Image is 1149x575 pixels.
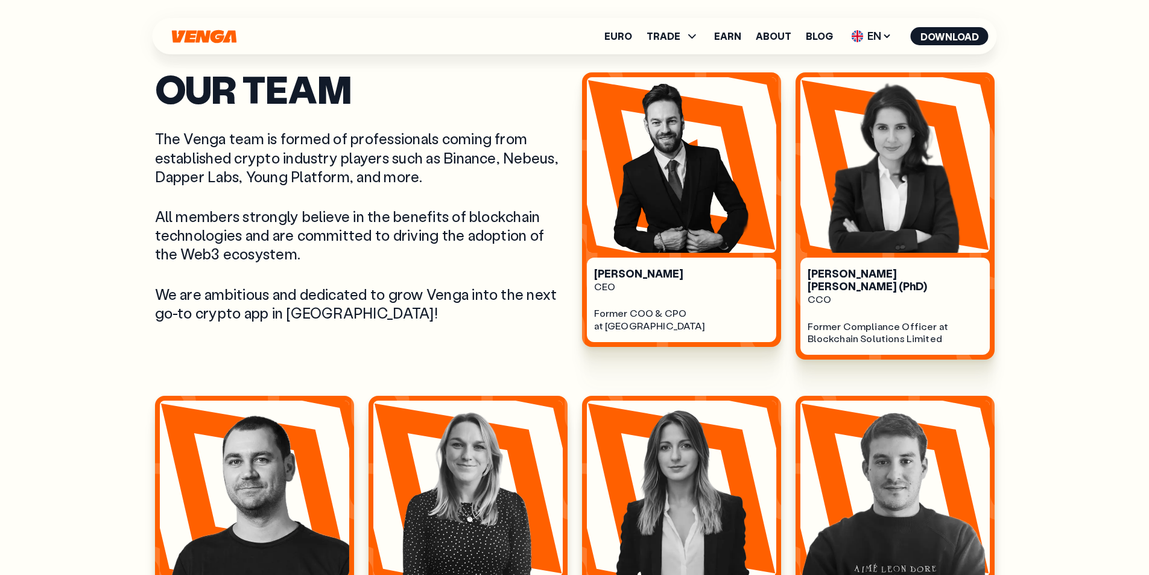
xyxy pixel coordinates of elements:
p: All members strongly believe in the benefits of blockchain technologies and are committed to driv... [155,207,568,264]
span: EN [847,27,896,46]
a: person image[PERSON_NAME]CEOFormer COO & CPOat [GEOGRAPHIC_DATA] [582,72,781,347]
a: Earn [714,31,741,41]
span: TRADE [647,31,680,41]
div: [PERSON_NAME] [PERSON_NAME] (PhD) [808,267,983,293]
p: We are ambitious and dedicated to grow Venga into the next go-to crypto app in [GEOGRAPHIC_DATA]! [155,285,568,322]
a: Blog [806,31,833,41]
div: Former Compliance Officer at Blockchain Solutions Limited [808,320,983,346]
img: person image [587,77,776,253]
div: CEO [594,281,769,293]
svg: Home [171,30,238,43]
img: person image [800,77,990,253]
div: CCO [808,293,983,306]
button: Download [911,27,989,45]
h2: Our Team [155,72,568,105]
a: person image[PERSON_NAME] [PERSON_NAME] (PhD)CCOFormer Compliance Officer at Blockchain Solutions... [796,72,995,360]
a: About [756,31,791,41]
div: [PERSON_NAME] [594,267,769,281]
span: TRADE [647,29,700,43]
p: The Venga team is formed of professionals coming from established crypto industry players such as... [155,129,568,186]
a: Euro [604,31,632,41]
img: flag-uk [852,30,864,42]
div: Former COO & CPO at [GEOGRAPHIC_DATA] [594,307,769,332]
